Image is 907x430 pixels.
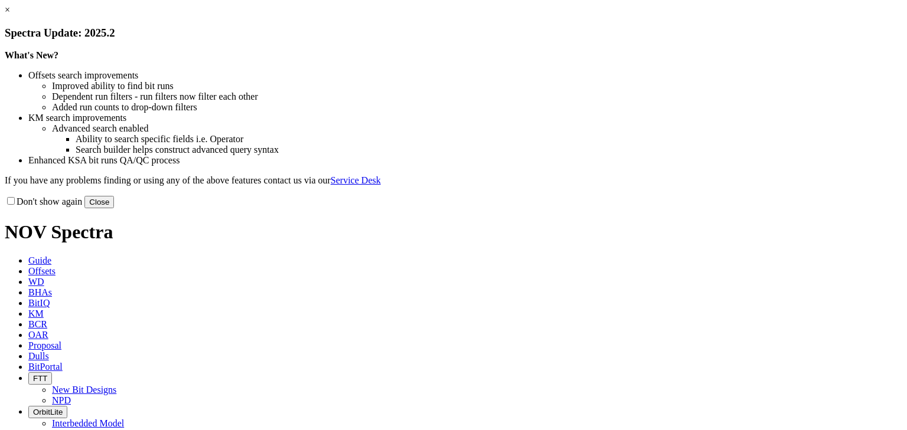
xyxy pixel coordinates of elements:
[33,374,47,383] span: FTT
[28,362,63,372] span: BitPortal
[28,330,48,340] span: OAR
[5,27,902,40] h3: Spectra Update: 2025.2
[33,408,63,416] span: OrbitLite
[28,351,49,361] span: Dulls
[5,196,82,206] label: Don't show again
[5,5,10,15] a: ×
[28,298,50,308] span: BitIQ
[28,255,51,265] span: Guide
[52,91,902,102] li: Dependent run filters - run filters now filter each other
[28,277,44,287] span: WD
[5,50,58,60] strong: What's New?
[28,287,52,297] span: BHAs
[7,197,15,205] input: Don't show again
[76,145,902,155] li: Search builder helps construct advanced query syntax
[52,418,124,428] a: Interbedded Model
[28,266,56,276] span: Offsets
[28,319,47,329] span: BCR
[52,123,902,134] li: Advanced search enabled
[28,155,902,166] li: Enhanced KSA bit runs QA/QC process
[28,70,902,81] li: Offsets search improvements
[52,81,902,91] li: Improved ability to find bit runs
[52,102,902,113] li: Added run counts to drop-down filters
[5,221,902,243] h1: NOV Spectra
[5,175,902,186] p: If you have any problems finding or using any of the above features contact us via our
[76,134,902,145] li: Ability to search specific fields i.e. Operator
[331,175,381,185] a: Service Desk
[52,395,71,405] a: NPD
[28,340,61,350] span: Proposal
[28,308,44,319] span: KM
[52,385,116,395] a: New Bit Designs
[84,196,114,208] button: Close
[28,113,902,123] li: KM search improvements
